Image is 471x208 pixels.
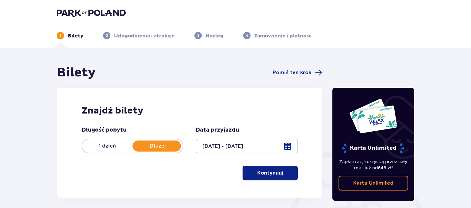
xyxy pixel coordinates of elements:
p: Nocleg [205,33,224,39]
span: Pomiń ten krok [273,69,311,76]
div: 4Zamówienie i płatność [243,32,312,39]
div: 1Bilety [57,32,83,39]
p: Bilety [68,33,83,39]
p: Karta Unlimited [341,143,405,154]
h2: Znajdź bilety [82,105,298,117]
a: Karta Unlimited [339,176,408,191]
img: Dwie karty całoroczne do Suntago z napisem 'UNLIMITED RELAX', na białym tle z tropikalnymi liśćmi... [349,98,398,134]
p: Kontynuuj [257,170,283,176]
span: 649 zł [378,165,392,170]
p: Udogodnienia i atrakcje [114,33,175,39]
p: Karta Unlimited [353,180,393,187]
p: 1 dzień [82,143,132,149]
a: Pomiń ten krok [273,69,322,76]
img: Park of Poland logo [57,9,126,17]
p: 2 [106,33,108,38]
p: Długość pobytu [82,126,127,134]
p: Zapłać raz, korzystaj przez cały rok. Już od ! [339,159,408,171]
p: 1 [60,33,61,38]
p: 4 [246,33,248,38]
h1: Bilety [57,65,96,80]
div: 2Udogodnienia i atrakcje [103,32,175,39]
button: Kontynuuj [243,166,298,180]
p: 3 [197,33,199,38]
p: Dłużej [132,143,183,149]
p: Data przyjazdu [196,126,239,134]
div: 3Nocleg [194,32,224,39]
p: Zamówienie i płatność [254,33,312,39]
